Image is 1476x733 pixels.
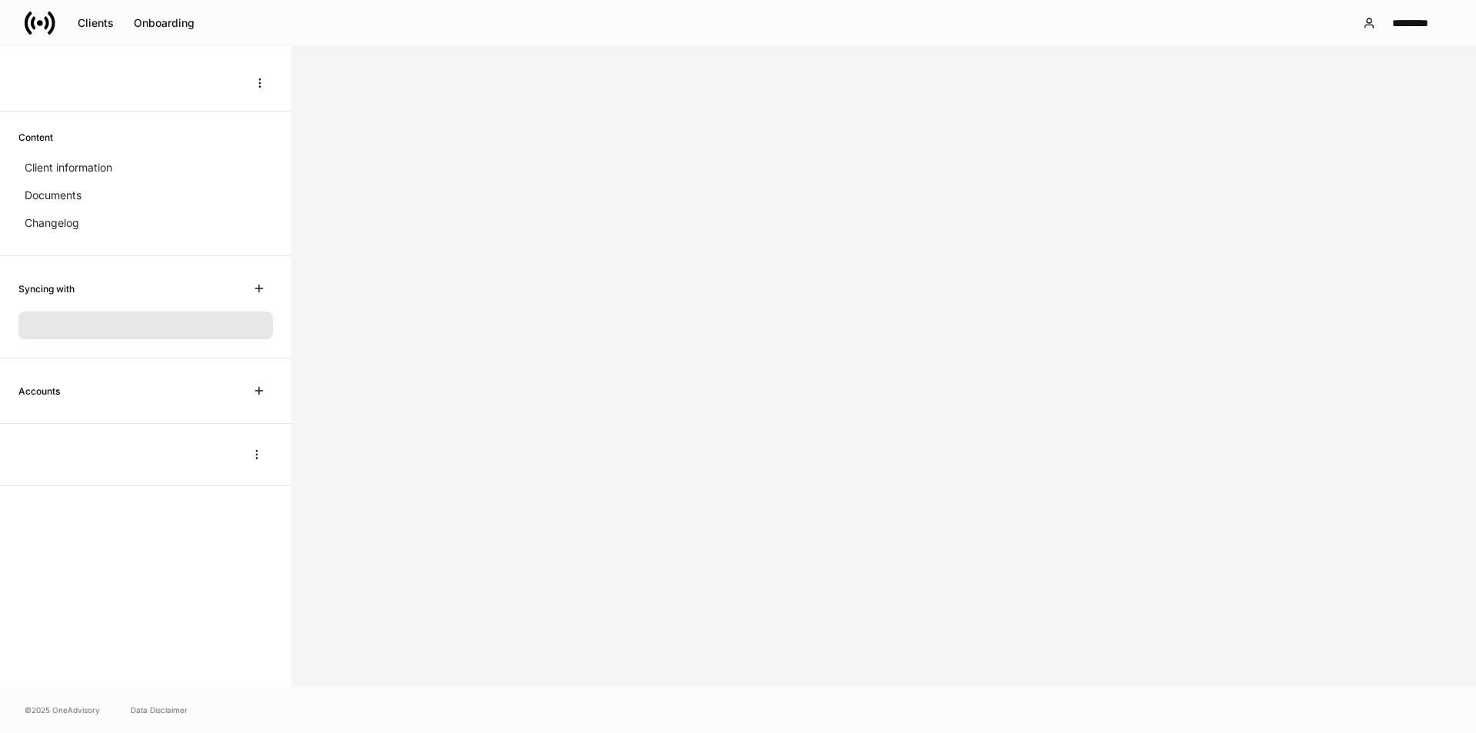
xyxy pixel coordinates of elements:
[68,11,124,35] button: Clients
[18,282,75,296] h6: Syncing with
[25,215,79,231] p: Changelog
[78,18,114,28] div: Clients
[124,11,204,35] button: Onboarding
[131,704,188,716] a: Data Disclaimer
[25,188,81,203] p: Documents
[134,18,194,28] div: Onboarding
[18,209,273,237] a: Changelog
[25,160,112,175] p: Client information
[25,704,100,716] span: © 2025 OneAdvisory
[18,154,273,182] a: Client information
[18,384,60,398] h6: Accounts
[18,130,53,145] h6: Content
[18,182,273,209] a: Documents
